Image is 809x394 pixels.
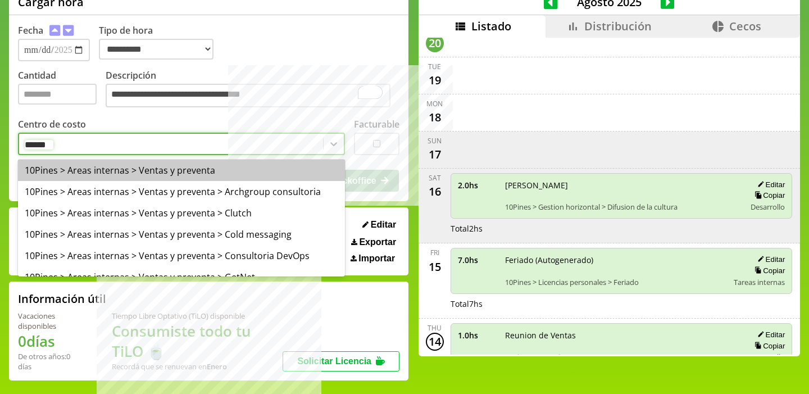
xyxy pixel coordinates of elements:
label: Descripción [106,69,399,110]
span: 10Pines > Licencias personales > Feriado [505,277,726,287]
span: Desarrollo [751,352,785,362]
button: Exportar [348,237,399,248]
div: De otros años: 0 días [18,351,85,372]
button: Editar [754,255,785,264]
div: Sun [428,136,442,146]
div: 10Pines > Areas internas > Ventas y preventa [18,160,345,181]
span: 2.0 hs [458,180,497,191]
span: Distribución [584,19,652,34]
div: Mon [426,99,443,108]
div: 16 [426,183,444,201]
div: Total 7 hs [451,298,793,309]
div: Tue [428,62,441,71]
span: 7.0 hs [458,255,497,265]
h1: 0 días [18,331,85,351]
div: scrollable content [419,38,800,355]
span: Importar [358,253,395,264]
button: Editar [359,219,399,230]
div: 20 [426,34,444,52]
div: 17 [426,146,444,164]
div: Thu [428,323,442,333]
input: Cantidad [18,84,97,105]
div: 18 [426,108,444,126]
div: 10Pines > Areas internas > Ventas y preventa > Consultoria DevOps [18,245,345,266]
div: Total 2 hs [451,223,793,234]
span: Listado [471,19,511,34]
label: Cantidad [18,69,106,110]
b: Enero [207,361,227,372]
div: 10Pines > Areas internas > Ventas y preventa > Cold messaging [18,224,345,245]
span: Solicitar Licencia [297,356,371,366]
textarea: To enrich screen reader interactions, please activate Accessibility in Grammarly extension settings [106,84,390,107]
div: 19 [426,71,444,89]
div: 10Pines > Areas internas > Ventas y preventa > Clutch [18,202,345,224]
div: Sat [429,173,441,183]
h1: Consumiste todo tu TiLO 🍵 [112,321,283,361]
span: Reunion de Ventas [505,330,738,341]
div: Fri [430,248,439,257]
span: 10Pines > Areas internas > Ventas y preventa [505,352,738,362]
span: Editar [371,220,396,230]
div: 15 [426,257,444,275]
button: Editar [754,330,785,339]
label: Tipo de hora [99,24,222,61]
div: 10Pines > Areas internas > Ventas y preventa > GetNet [18,266,345,288]
span: 1.0 hs [458,330,497,341]
span: [PERSON_NAME] [505,180,738,191]
label: Fecha [18,24,43,37]
label: Centro de costo [18,118,86,130]
span: Cecos [729,19,761,34]
button: Copiar [751,191,785,200]
button: Editar [754,180,785,189]
div: 10Pines > Areas internas > Ventas y preventa > Archgroup consultoria [18,181,345,202]
div: Tiempo Libre Optativo (TiLO) disponible [112,311,283,321]
span: Feriado (Autogenerado) [505,255,726,265]
span: Desarrollo [751,202,785,212]
span: 10Pines > Gestion horizontal > Difusion de la cultura [505,202,738,212]
button: Solicitar Licencia [283,351,399,372]
h2: Información útil [18,291,106,306]
div: Vacaciones disponibles [18,311,85,331]
button: Copiar [751,266,785,275]
button: Copiar [751,341,785,351]
span: Tareas internas [734,277,785,287]
label: Facturable [354,118,399,130]
select: Tipo de hora [99,39,213,60]
div: Recordá que se renuevan en [112,361,283,372]
span: Exportar [359,237,396,247]
div: 14 [426,333,444,351]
